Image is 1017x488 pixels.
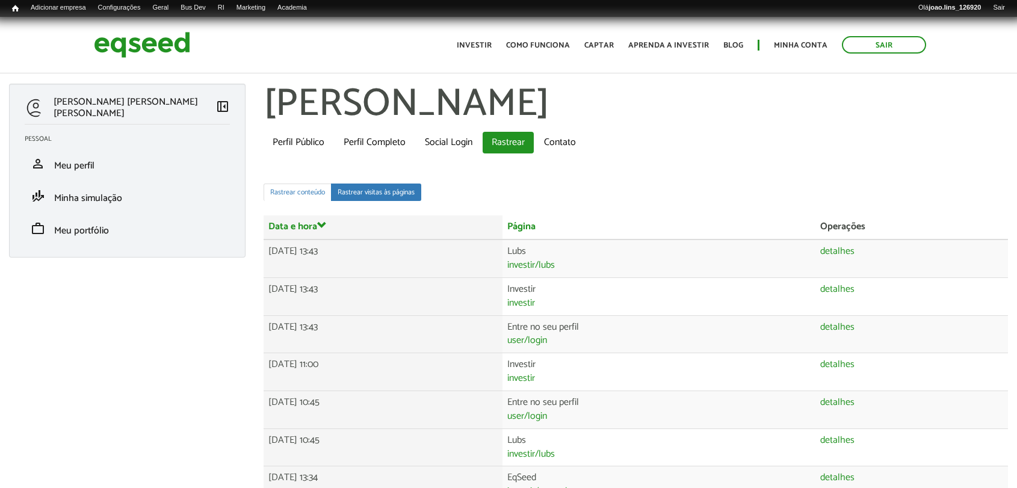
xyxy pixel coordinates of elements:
td: [DATE] 13:43 [264,315,502,353]
a: Como funciona [506,42,570,49]
li: Meu perfil [16,147,239,180]
a: Minha conta [774,42,827,49]
a: Configurações [92,3,147,13]
td: Investir [502,353,815,391]
a: investir/lubs [507,449,555,459]
a: RI [212,3,230,13]
p: [PERSON_NAME] [PERSON_NAME] [PERSON_NAME] [54,96,215,119]
a: Olájoao.lins_126920 [912,3,987,13]
a: user/login [507,412,547,421]
a: user/login [507,336,547,345]
img: EqSeed [94,29,190,61]
a: Academia [271,3,313,13]
span: Início [12,4,19,13]
td: Lubs [502,239,815,277]
span: Minha simulação [54,190,122,206]
h1: [PERSON_NAME] [264,84,1009,126]
td: [DATE] 10:45 [264,428,502,466]
a: Aprenda a investir [628,42,709,49]
strong: joao.lins_126920 [929,4,981,11]
a: Adicionar empresa [25,3,92,13]
a: detalhes [820,360,855,369]
a: Marketing [230,3,271,13]
a: investir/lubs [507,261,555,270]
li: Minha simulação [16,180,239,212]
a: Início [6,3,25,14]
td: Entre no seu perfil [502,391,815,428]
span: work [31,221,45,236]
a: Data e hora [268,220,327,232]
td: [DATE] 10:45 [264,391,502,428]
td: [DATE] 13:43 [264,239,502,277]
a: detalhes [820,247,855,256]
li: Meu portfólio [16,212,239,245]
a: Rastrear conteúdo [264,184,332,201]
a: Perfil Público [264,132,333,153]
td: Investir [502,277,815,315]
span: person [31,156,45,171]
a: detalhes [820,473,855,483]
td: [DATE] 13:43 [264,277,502,315]
span: Meu portfólio [54,223,109,239]
a: investir [507,374,535,383]
a: Sair [842,36,926,54]
a: Rastrear [483,132,534,153]
a: Perfil Completo [335,132,415,153]
td: Lubs [502,428,815,466]
span: finance_mode [31,189,45,203]
span: left_panel_close [215,99,230,114]
a: Rastrear visitas às páginas [331,184,421,201]
a: Bus Dev [175,3,212,13]
a: Captar [584,42,614,49]
a: detalhes [820,285,855,294]
a: Página [507,222,536,232]
a: workMeu portfólio [25,221,230,236]
a: detalhes [820,398,855,407]
a: Blog [723,42,743,49]
td: Entre no seu perfil [502,315,815,353]
a: Colapsar menu [215,99,230,116]
a: Geral [146,3,175,13]
a: Investir [457,42,492,49]
h2: Pessoal [25,135,239,143]
td: [DATE] 11:00 [264,353,502,391]
th: Operações [815,215,1008,239]
a: Sair [987,3,1011,13]
span: Meu perfil [54,158,94,174]
a: investir [507,298,535,308]
a: finance_modeMinha simulação [25,189,230,203]
a: Contato [535,132,585,153]
a: detalhes [820,323,855,332]
a: personMeu perfil [25,156,230,171]
a: Social Login [416,132,481,153]
a: detalhes [820,436,855,445]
